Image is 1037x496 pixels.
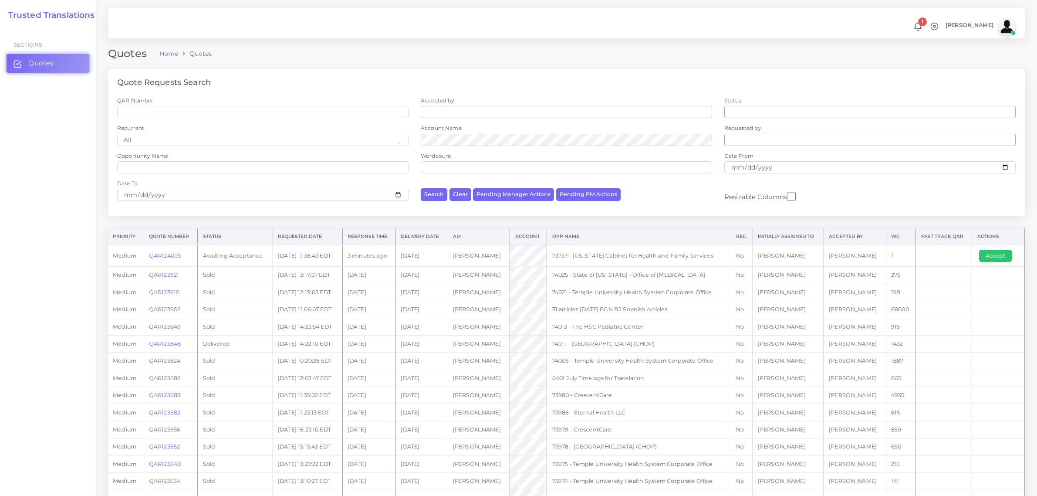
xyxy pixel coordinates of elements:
[273,353,342,370] td: [DATE] 10:20:28 EDT
[448,421,510,438] td: [PERSON_NAME]
[113,306,136,313] span: medium
[113,252,136,259] span: medium
[113,323,136,330] span: medium
[198,404,273,421] td: Sold
[824,301,886,318] td: [PERSON_NAME]
[824,404,886,421] td: [PERSON_NAME]
[448,335,510,352] td: [PERSON_NAME]
[396,353,448,370] td: [DATE]
[342,229,396,245] th: Response Time
[448,284,510,301] td: [PERSON_NAME]
[547,335,731,352] td: 74011 - [GEOGRAPHIC_DATA] (CHOP)
[724,191,796,202] label: Resizable Columns
[886,404,916,421] td: 615
[396,267,448,284] td: [DATE]
[396,370,448,387] td: [DATE]
[886,353,916,370] td: 1887
[7,54,89,72] a: Quotes
[117,97,153,104] label: QAR Number
[547,455,731,472] td: 73975 - Temple University Health System Corporate Office
[342,301,396,318] td: [DATE]
[731,455,753,472] td: No
[108,48,153,60] h2: Quotes
[14,41,42,48] span: Sections
[753,438,824,455] td: [PERSON_NAME]
[149,461,181,467] a: QAR123640
[342,455,396,472] td: [DATE]
[886,284,916,301] td: 199
[117,124,144,132] label: Recurrent
[273,284,342,301] td: [DATE] 12:19:05 EDT
[273,455,342,472] td: [DATE] 13:27:22 EDT
[113,478,136,484] span: medium
[396,335,448,352] td: [DATE]
[149,409,180,416] a: QAR123682
[117,152,168,160] label: Opportunity Name
[547,267,731,284] td: 74025 - State of [US_STATE] - Office of [MEDICAL_DATA]
[273,335,342,352] td: [DATE] 14:22:10 EDT
[421,97,455,104] label: Accepted by
[731,318,753,335] td: No
[113,375,136,381] span: medium
[159,49,179,58] a: Home
[144,229,198,245] th: Quote Number
[731,229,753,245] th: REC
[342,438,396,455] td: [DATE]
[396,284,448,301] td: [DATE]
[753,229,824,245] th: Initially Assigned to
[396,455,448,472] td: [DATE]
[342,387,396,404] td: [DATE]
[547,404,731,421] td: 73986 - Eternal Health LLC
[149,443,180,450] a: QAR123652
[753,387,824,404] td: [PERSON_NAME]
[946,23,993,28] span: [PERSON_NAME]
[198,284,273,301] td: Sold
[421,152,451,160] label: Wordcount
[886,473,916,490] td: 141
[448,387,510,404] td: [PERSON_NAME]
[342,267,396,284] td: [DATE]
[556,188,621,201] button: Pending PM Actions
[342,421,396,438] td: [DATE]
[972,229,1025,245] th: Actions
[824,455,886,472] td: [PERSON_NAME]
[149,323,181,330] a: QAR123849
[396,421,448,438] td: [DATE]
[273,229,342,245] th: Requested Date
[448,353,510,370] td: [PERSON_NAME]
[473,188,554,201] button: Pending Manager Actions
[824,318,886,335] td: [PERSON_NAME]
[198,301,273,318] td: Sold
[198,245,273,267] td: Awaiting Acceptance
[448,229,510,245] th: AM
[273,404,342,421] td: [DATE] 11:23:13 EDT
[547,473,731,490] td: 73974 - Temple University Health System Corporate Office
[787,191,796,202] input: Resizable Columns
[731,267,753,284] td: No
[753,301,824,318] td: [PERSON_NAME]
[198,318,273,335] td: Sold
[342,404,396,421] td: [DATE]
[149,357,180,364] a: QAR123824
[421,124,462,132] label: Account Name
[753,421,824,438] td: [PERSON_NAME]
[731,335,753,352] td: No
[117,78,211,88] h4: Quote Requests Search
[824,229,886,245] th: Accepted by
[198,438,273,455] td: Sold
[979,252,1018,258] a: Accept
[886,438,916,455] td: 650
[273,473,342,490] td: [DATE] 13:10:27 EDT
[198,229,273,245] th: Status
[886,335,916,352] td: 1432
[547,353,731,370] td: 74006 - Temple University Health System Corporate Office
[510,229,547,245] th: Account
[824,335,886,352] td: [PERSON_NAME]
[149,272,179,278] a: QAR123921
[273,245,342,267] td: [DATE] 11:38:43 EDT
[753,318,824,335] td: [PERSON_NAME]
[547,318,731,335] td: 74013 - The HSC Pediatric Center
[149,289,179,296] a: QAR123910
[753,404,824,421] td: [PERSON_NAME]
[448,245,510,267] td: [PERSON_NAME]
